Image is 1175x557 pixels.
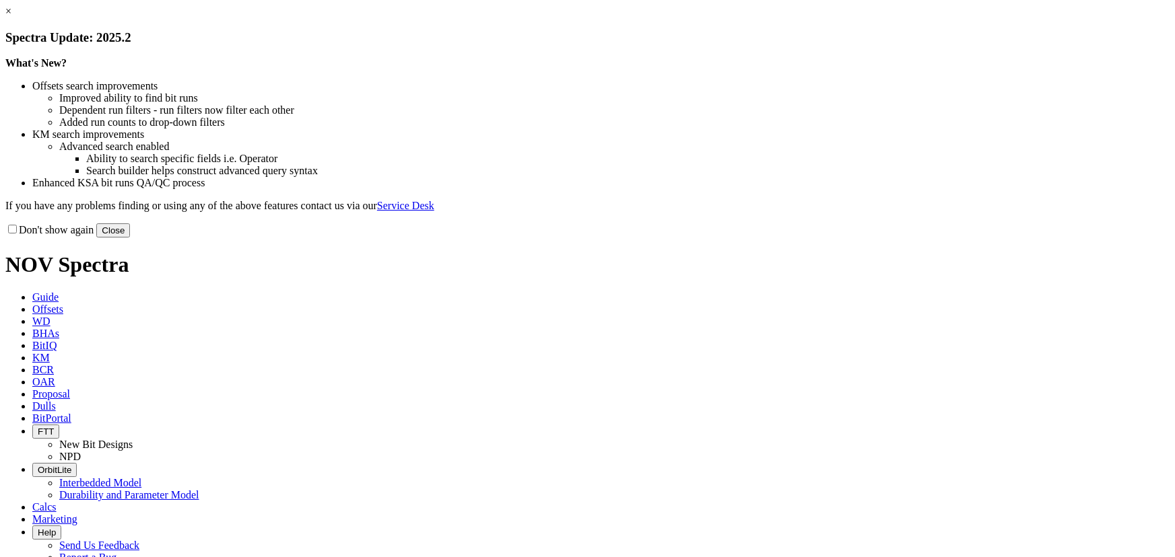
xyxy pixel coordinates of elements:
[38,527,56,537] span: Help
[5,224,94,235] label: Don't show again
[59,141,1170,153] li: Advanced search enabled
[59,489,199,500] a: Durability and Parameter Model
[32,128,1170,141] li: KM search improvements
[5,30,1170,45] h3: Spectra Update: 2025.2
[32,412,71,424] span: BitPortal
[32,315,51,327] span: WD
[377,200,434,211] a: Service Desk
[32,501,57,513] span: Calcs
[5,252,1170,277] h1: NOV Spectra
[5,5,11,17] a: ×
[32,364,54,375] span: BCR
[59,439,133,450] a: New Bit Designs
[32,400,56,412] span: Dulls
[32,352,50,363] span: KM
[59,92,1170,104] li: Improved ability to find bit runs
[86,153,1170,165] li: Ability to search specific fields i.e. Operator
[38,465,71,475] span: OrbitLite
[59,116,1170,128] li: Added run counts to drop-down filters
[59,477,141,488] a: Interbedded Model
[59,451,81,462] a: NPD
[32,291,59,303] span: Guide
[96,223,130,237] button: Close
[32,388,70,400] span: Proposal
[86,165,1170,177] li: Search builder helps construct advanced query syntax
[32,177,1170,189] li: Enhanced KSA bit runs QA/QC process
[32,376,55,387] span: OAR
[5,57,67,69] strong: What's New?
[32,328,59,339] span: BHAs
[59,540,139,551] a: Send Us Feedback
[32,303,63,315] span: Offsets
[59,104,1170,116] li: Dependent run filters - run filters now filter each other
[32,513,77,525] span: Marketing
[8,225,17,233] input: Don't show again
[5,200,1170,212] p: If you have any problems finding or using any of the above features contact us via our
[32,80,1170,92] li: Offsets search improvements
[38,426,54,437] span: FTT
[32,340,57,351] span: BitIQ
